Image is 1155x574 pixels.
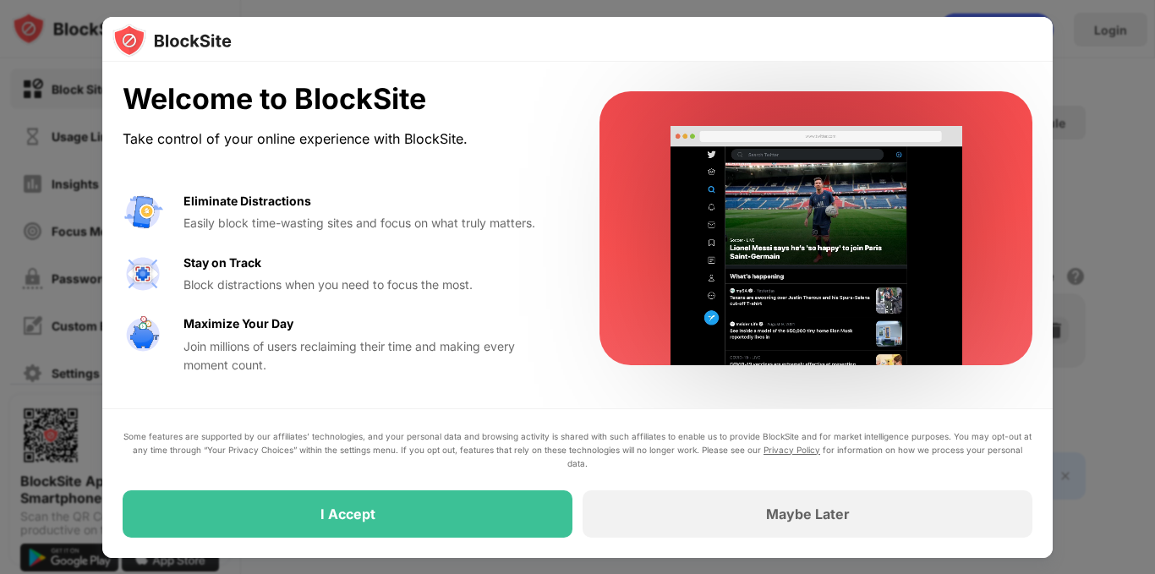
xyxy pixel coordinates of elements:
[123,82,559,117] div: Welcome to BlockSite
[183,276,559,294] div: Block distractions when you need to focus the most.
[123,314,163,355] img: value-safe-time.svg
[123,192,163,232] img: value-avoid-distractions.svg
[320,506,375,522] div: I Accept
[183,337,559,375] div: Join millions of users reclaiming their time and making every moment count.
[183,314,293,333] div: Maximize Your Day
[123,429,1032,470] div: Some features are supported by our affiliates’ technologies, and your personal data and browsing ...
[766,506,850,522] div: Maybe Later
[764,445,820,455] a: Privacy Policy
[123,254,163,294] img: value-focus.svg
[183,192,311,210] div: Eliminate Distractions
[123,127,559,151] div: Take control of your online experience with BlockSite.
[112,24,232,57] img: logo-blocksite.svg
[183,254,261,272] div: Stay on Track
[183,214,559,232] div: Easily block time-wasting sites and focus on what truly matters.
